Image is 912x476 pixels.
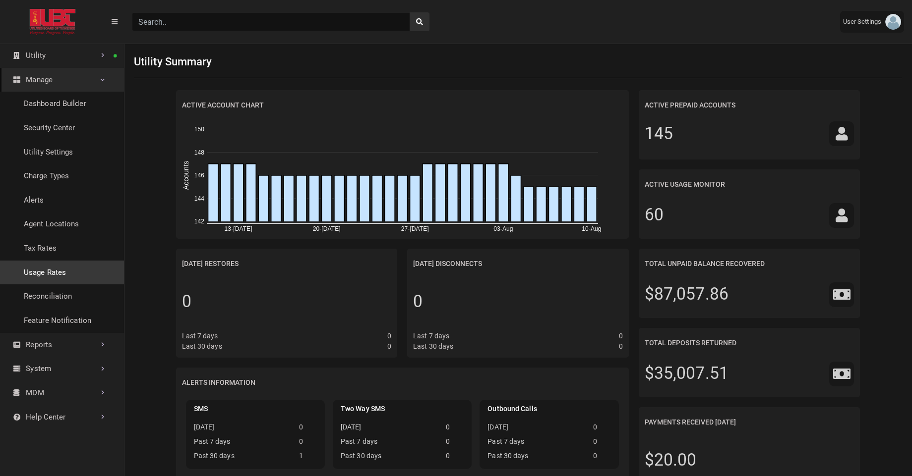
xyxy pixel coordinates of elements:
[182,255,239,273] h2: [DATE] Restores
[619,341,623,352] div: 0
[484,422,589,436] th: [DATE]
[589,422,615,436] td: 0
[645,96,735,114] h2: Active Prepaid Accounts
[645,175,725,194] h2: Active Usage Monitor
[645,361,729,386] div: $35,007.51
[190,451,295,465] th: Past 30 days
[413,289,423,314] div: 0
[182,289,191,314] div: 0
[645,203,664,227] div: 60
[645,413,736,431] h2: Payments Received [DATE]
[645,255,765,273] h2: Total Unpaid Balance Recovered
[484,404,614,414] h3: Outbound Calls
[387,341,391,352] div: 0
[589,451,615,465] td: 0
[413,331,449,341] div: Last 7 days
[413,255,482,273] h2: [DATE] Disconnects
[484,436,589,451] th: Past 7 days
[442,451,468,465] td: 0
[484,451,589,465] th: Past 30 days
[843,17,885,27] span: User Settings
[190,422,295,436] th: [DATE]
[337,422,442,436] th: [DATE]
[645,334,736,352] h2: Total Deposits Returned
[337,436,442,451] th: Past 7 days
[337,404,468,414] h3: Two Way SMS
[182,373,255,392] h2: Alerts Information
[182,341,222,352] div: Last 30 days
[442,436,468,451] td: 0
[619,331,623,341] div: 0
[645,121,673,146] div: 145
[840,11,904,33] a: User Settings
[132,12,410,31] input: Search
[190,404,321,414] h3: SMS
[190,436,295,451] th: Past 7 days
[645,448,697,473] div: $20.00
[645,282,729,307] div: $87,057.86
[8,9,97,35] img: ALTSK Logo
[295,422,321,436] td: 0
[295,451,321,465] td: 1
[337,451,442,465] th: Past 30 days
[442,422,468,436] td: 0
[413,341,453,352] div: Last 30 days
[410,12,429,31] button: search
[182,96,264,114] h2: Active Account Chart
[387,331,391,341] div: 0
[134,53,212,70] h1: Utility Summary
[295,436,321,451] td: 0
[182,331,218,341] div: Last 7 days
[589,436,615,451] td: 0
[105,13,124,31] button: Menu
